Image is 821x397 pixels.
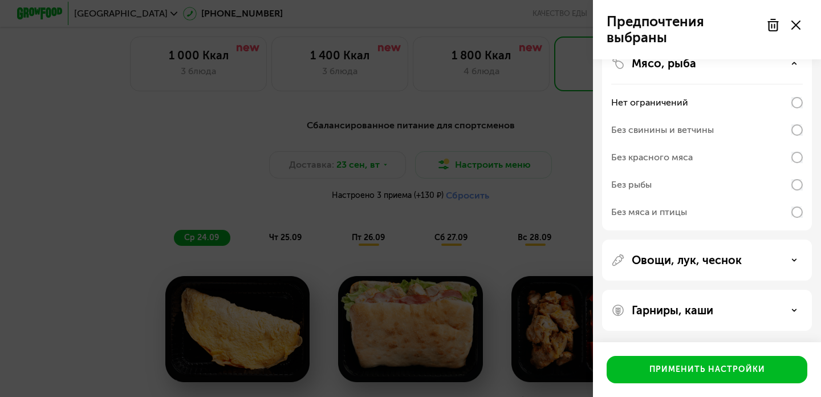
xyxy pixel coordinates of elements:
div: Без красного мяса [611,151,693,164]
div: Нет ограничений [611,96,688,110]
div: Применить настройки [649,364,765,375]
p: Гарниры, каши [632,303,713,317]
button: Применить настройки [607,356,807,383]
div: Без мяса и птицы [611,205,687,219]
p: Овощи, лук, чеснок [632,253,742,267]
div: Без свинины и ветчины [611,123,714,137]
div: Без рыбы [611,178,652,192]
p: Мясо, рыба [632,56,696,70]
p: Предпочтения выбраны [607,14,759,46]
